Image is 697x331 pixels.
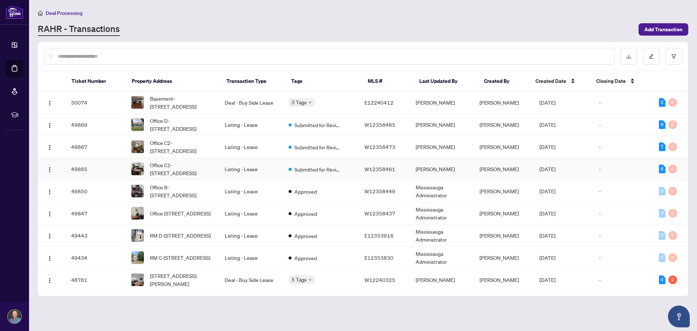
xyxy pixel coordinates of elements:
span: [PERSON_NAME] [480,276,519,283]
span: [DATE] [539,144,555,150]
span: Approved [294,232,317,240]
img: thumbnail-img [131,163,144,175]
span: Submitted for Review [294,165,342,173]
button: Logo [44,252,56,263]
td: 49850 [65,180,125,202]
span: Approved [294,210,317,218]
td: 49869 [65,114,125,136]
div: 8 [659,120,665,129]
img: Logo [47,255,53,261]
span: [PERSON_NAME] [480,99,519,106]
div: 0 [668,142,677,151]
span: Created Date [535,77,566,85]
div: 0 [668,165,677,173]
div: 0 [659,209,665,218]
th: Closing Date [590,71,651,92]
span: Office [STREET_ADDRESS] [150,209,211,217]
span: filter [671,54,676,59]
span: down [308,101,312,104]
span: [PERSON_NAME] [480,144,519,150]
span: [PERSON_NAME] [480,121,519,128]
span: W12358449 [364,188,395,194]
th: Last Updated By [413,71,478,92]
img: thumbnail-img [131,229,144,242]
td: - [593,247,653,269]
span: 3 Tags [292,98,307,106]
span: Approved [294,254,317,262]
td: - [593,114,653,136]
button: Logo [44,230,56,241]
span: RM D-[STREET_ADDRESS] [150,231,211,239]
td: 49867 [65,136,125,158]
span: [DATE] [539,99,555,106]
img: Logo [47,100,53,106]
td: Listing - Lease [219,247,283,269]
img: Logo [47,233,53,239]
div: 0 [668,231,677,240]
span: Deal Processing [46,10,82,16]
div: 0 [668,187,677,195]
span: Add Transaction [644,24,682,35]
span: edit [649,54,654,59]
div: 0 [659,231,665,240]
span: [STREET_ADDRESS][PERSON_NAME] [150,272,213,288]
td: Listing - Lease [219,225,283,247]
td: Listing - Lease [219,202,283,225]
button: filter [665,48,682,65]
td: 49865 [65,158,125,180]
span: Closing Date [596,77,626,85]
th: Transaction Type [221,71,285,92]
button: download [620,48,637,65]
span: [PERSON_NAME] [480,232,519,239]
td: Listing - Lease [219,158,283,180]
img: thumbnail-img [131,96,144,109]
span: download [626,54,631,59]
span: [DATE] [539,254,555,261]
span: E12353830 [364,254,394,261]
button: Logo [44,119,56,130]
button: Open asap [668,306,690,327]
td: Listing - Lease [219,180,283,202]
td: - [593,180,653,202]
button: Logo [44,141,56,153]
span: W12358485 [364,121,395,128]
img: thumbnail-img [131,251,144,264]
td: Mississauga Administrator [410,225,474,247]
td: Mississauga Administrator [410,180,474,202]
button: Add Transaction [639,23,688,36]
td: 49847 [65,202,125,225]
td: 50074 [65,92,125,114]
span: Office C1-[STREET_ADDRESS] [150,161,213,177]
img: Profile Icon [8,310,21,323]
td: [PERSON_NAME] [410,92,474,114]
td: - [593,136,653,158]
td: 49434 [65,247,125,269]
td: - [593,158,653,180]
a: RAHR - Transactions [38,23,120,36]
button: Logo [44,163,56,175]
img: logo [6,5,23,19]
img: Logo [47,167,53,173]
span: W12358473 [364,144,395,150]
span: Approved [294,187,317,195]
span: Basement-[STREET_ADDRESS] [150,94,213,110]
img: thumbnail-img [131,118,144,131]
span: [DATE] [539,210,555,217]
span: [PERSON_NAME] [480,210,519,217]
div: 5 [659,98,665,107]
td: Listing - Lease [219,136,283,158]
td: 49443 [65,225,125,247]
span: Office B-[STREET_ADDRESS] [150,183,213,199]
th: Created By [478,71,530,92]
div: 0 [659,253,665,262]
span: [DATE] [539,188,555,194]
button: Logo [44,207,56,219]
button: Logo [44,97,56,108]
span: Office C2-[STREET_ADDRESS] [150,139,213,155]
img: Logo [47,211,53,217]
img: thumbnail-img [131,141,144,153]
button: edit [643,48,660,65]
span: 5 Tags [292,275,307,284]
img: thumbnail-img [131,207,144,219]
div: 4 [659,275,665,284]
